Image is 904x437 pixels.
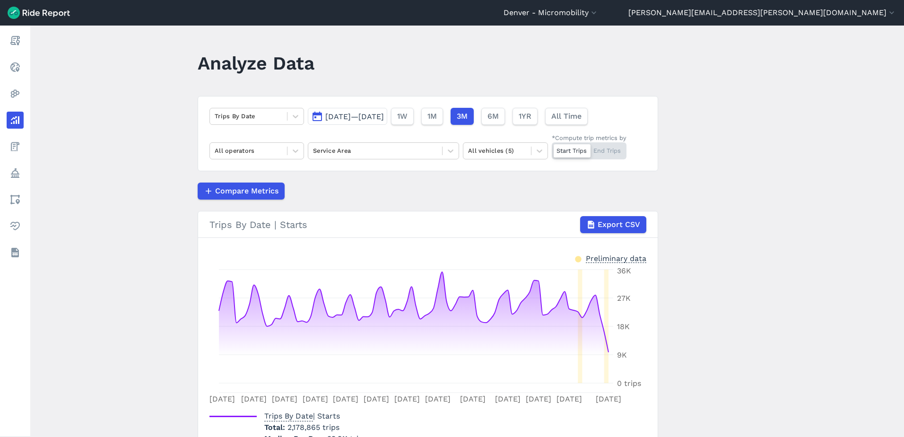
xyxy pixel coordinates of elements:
[481,108,505,125] button: 6M
[7,218,24,235] a: Health
[617,322,630,331] tspan: 18K
[303,394,328,403] tspan: [DATE]
[7,59,24,76] a: Realtime
[457,111,468,122] span: 3M
[519,111,531,122] span: 1YR
[552,133,626,142] div: *Compute trip metrics by
[596,394,621,403] tspan: [DATE]
[556,394,582,403] tspan: [DATE]
[209,394,235,403] tspan: [DATE]
[495,394,521,403] tspan: [DATE]
[264,409,313,421] span: Trips By Date
[617,379,641,388] tspan: 0 trips
[551,111,582,122] span: All Time
[7,32,24,49] a: Report
[421,108,443,125] button: 1M
[333,394,358,403] tspan: [DATE]
[526,394,551,403] tspan: [DATE]
[241,394,267,403] tspan: [DATE]
[198,183,285,200] button: Compare Metrics
[308,108,387,125] button: [DATE]—[DATE]
[394,394,420,403] tspan: [DATE]
[7,244,24,261] a: Datasets
[264,423,287,432] span: Total
[628,7,896,18] button: [PERSON_NAME][EMAIL_ADDRESS][PERSON_NAME][DOMAIN_NAME]
[8,7,70,19] img: Ride Report
[7,112,24,129] a: Analyze
[504,7,599,18] button: Denver - Micromobility
[325,112,384,121] span: [DATE]—[DATE]
[427,111,437,122] span: 1M
[364,394,389,403] tspan: [DATE]
[451,108,474,125] button: 3M
[198,50,314,76] h1: Analyze Data
[580,216,646,233] button: Export CSV
[425,394,451,403] tspan: [DATE]
[7,191,24,208] a: Areas
[617,266,631,275] tspan: 36K
[7,85,24,102] a: Heatmaps
[586,253,646,263] div: Preliminary data
[617,350,627,359] tspan: 9K
[513,108,538,125] button: 1YR
[487,111,499,122] span: 6M
[209,216,646,233] div: Trips By Date | Starts
[391,108,414,125] button: 1W
[545,108,588,125] button: All Time
[598,219,640,230] span: Export CSV
[7,138,24,155] a: Fees
[7,165,24,182] a: Policy
[215,185,278,197] span: Compare Metrics
[264,411,340,420] span: | Starts
[460,394,486,403] tspan: [DATE]
[617,294,631,303] tspan: 27K
[272,394,297,403] tspan: [DATE]
[397,111,408,122] span: 1W
[287,423,339,432] span: 2,178,865 trips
